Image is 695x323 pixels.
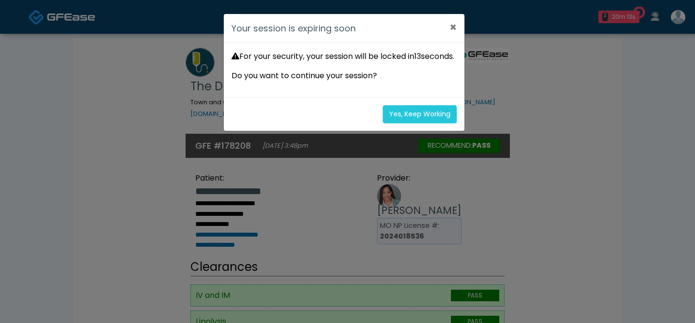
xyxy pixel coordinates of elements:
[232,51,457,62] p: For your security, your session will be locked in seconds.
[232,22,356,35] h4: Your session is expiring soon
[442,14,464,41] button: ×
[414,51,421,62] span: 13
[8,4,37,33] button: Open LiveChat chat widget
[383,105,457,123] button: Yes, Keep Working
[232,70,457,82] p: Do you want to continue your session?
